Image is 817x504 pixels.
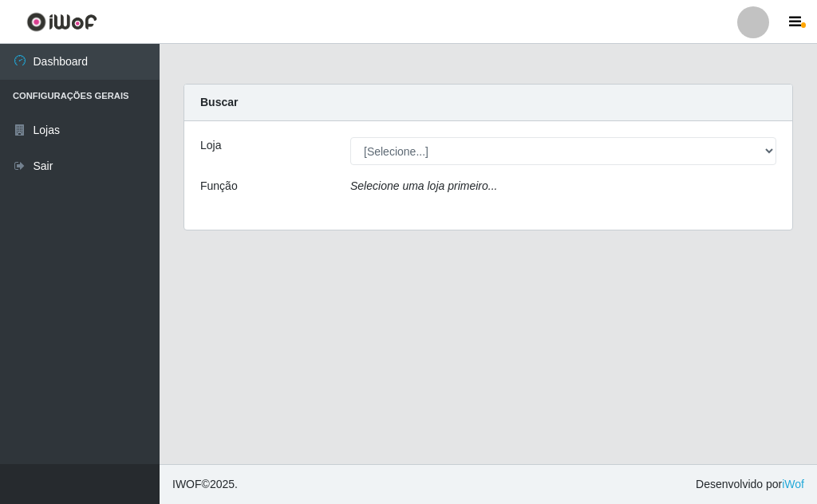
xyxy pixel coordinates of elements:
i: Selecione uma loja primeiro... [350,179,497,192]
label: Loja [200,137,221,154]
label: Função [200,178,238,195]
span: © 2025 . [172,476,238,493]
span: IWOF [172,478,202,490]
strong: Buscar [200,96,238,108]
a: iWof [782,478,804,490]
span: Desenvolvido por [696,476,804,493]
img: CoreUI Logo [26,12,97,32]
